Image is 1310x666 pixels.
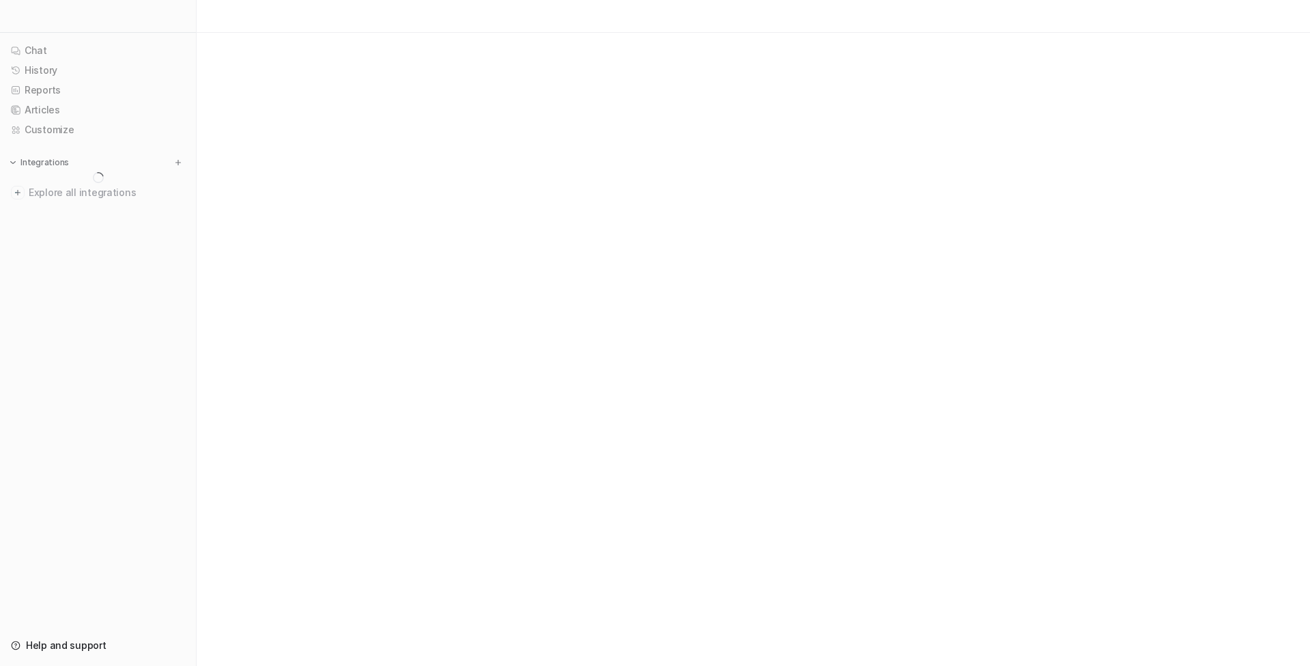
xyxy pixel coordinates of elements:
p: Integrations [20,157,69,168]
a: Customize [5,120,190,139]
a: History [5,61,190,80]
button: Integrations [5,156,73,169]
span: Explore all integrations [29,182,185,204]
a: Articles [5,100,190,120]
a: Chat [5,41,190,60]
img: expand menu [8,158,18,167]
img: explore all integrations [11,186,25,199]
a: Reports [5,81,190,100]
img: menu_add.svg [173,158,183,167]
a: Help and support [5,636,190,655]
a: Explore all integrations [5,183,190,202]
